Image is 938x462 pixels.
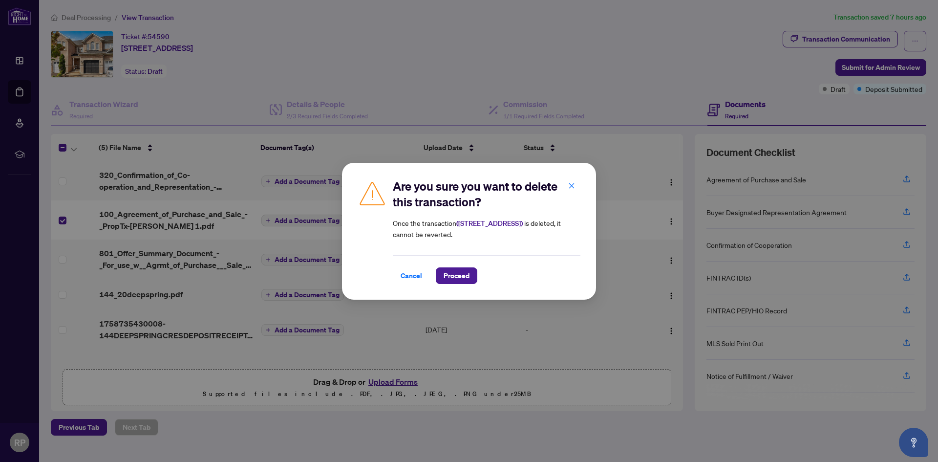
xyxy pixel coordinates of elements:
strong: ( [STREET_ADDRESS] ) [456,219,523,228]
button: Proceed [436,267,477,284]
span: close [568,182,575,189]
button: Open asap [899,428,928,457]
h2: Are you sure you want to delete this transaction? [393,178,580,210]
button: Cancel [393,267,430,284]
article: Once the transaction is deleted, it cannot be reverted. [393,218,580,240]
span: Proceed [444,268,469,284]
span: Cancel [401,268,422,284]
